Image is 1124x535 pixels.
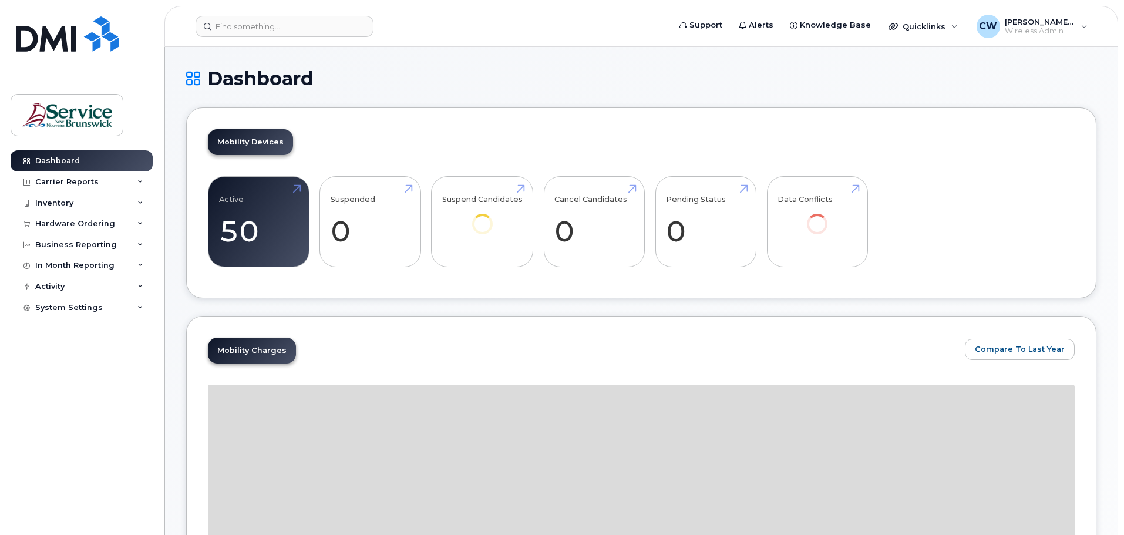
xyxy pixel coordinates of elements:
a: Cancel Candidates 0 [554,183,634,261]
a: Data Conflicts [778,183,857,251]
a: Pending Status 0 [666,183,745,261]
button: Compare To Last Year [965,339,1075,360]
a: Active 50 [219,183,298,261]
a: Suspended 0 [331,183,410,261]
span: Compare To Last Year [975,344,1065,355]
a: Mobility Devices [208,129,293,155]
a: Suspend Candidates [442,183,523,251]
a: Mobility Charges [208,338,296,364]
h1: Dashboard [186,68,1096,89]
